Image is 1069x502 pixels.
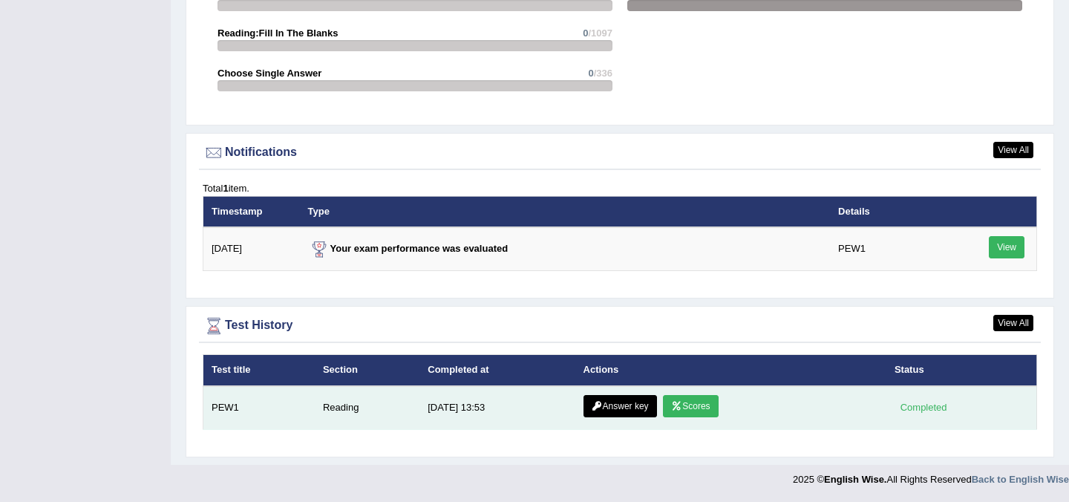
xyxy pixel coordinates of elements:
th: Actions [575,355,886,386]
span: 0 [583,27,588,39]
th: Timestamp [203,196,300,227]
a: View [989,236,1024,258]
td: PEW1 [830,227,947,271]
td: PEW1 [203,386,315,430]
td: [DATE] 13:53 [419,386,575,430]
a: View All [993,142,1033,158]
div: 2025 © All Rights Reserved [793,465,1069,486]
strong: Your exam performance was evaluated [308,243,509,254]
a: View All [993,315,1033,331]
span: /1097 [588,27,612,39]
span: /336 [594,68,612,79]
div: Total item. [203,181,1037,195]
span: 0 [588,68,593,79]
td: Reading [315,386,419,430]
th: Completed at [419,355,575,386]
td: [DATE] [203,227,300,271]
strong: Choose Single Answer [218,68,321,79]
div: Test History [203,315,1037,337]
b: 1 [223,183,228,194]
a: Answer key [583,395,657,417]
strong: English Wise. [824,474,886,485]
strong: Reading:Fill In The Blanks [218,27,339,39]
div: Completed [895,400,952,415]
th: Type [300,196,831,227]
th: Test title [203,355,315,386]
a: Back to English Wise [972,474,1069,485]
a: Scores [663,395,718,417]
th: Section [315,355,419,386]
div: Notifications [203,142,1037,164]
th: Status [886,355,1037,386]
th: Details [830,196,947,227]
